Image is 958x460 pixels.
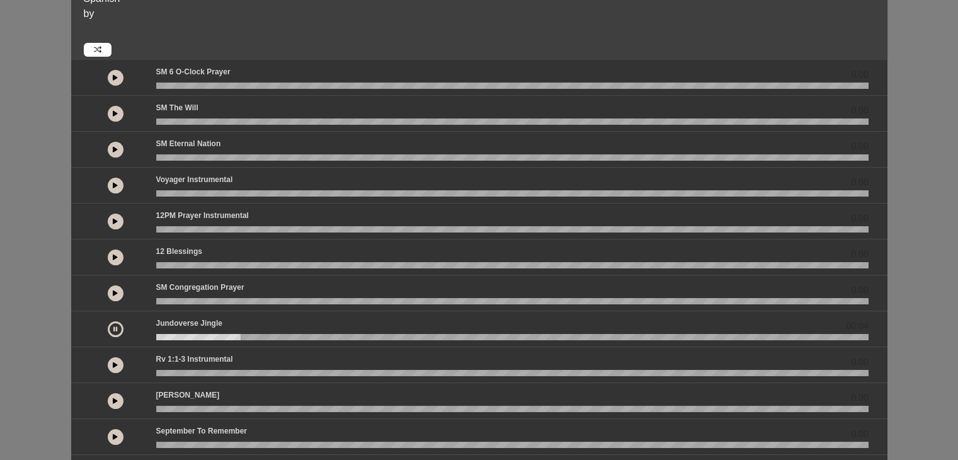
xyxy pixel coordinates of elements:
p: SM Congregation Prayer [156,282,244,293]
span: 0.00 [851,176,868,189]
p: 12 Blessings [156,246,202,257]
span: 0.00 [851,284,868,297]
p: Rv 1:1-3 Instrumental [156,354,233,365]
p: [PERSON_NAME] [156,389,220,401]
span: 0.00 [851,104,868,117]
span: 00:04 [846,319,868,333]
span: 0.00 [851,248,868,261]
span: 0.00 [851,427,868,440]
p: SM 6 o-clock prayer [156,66,231,78]
p: September to Remember [156,425,248,437]
span: 0.00 [851,391,868,405]
p: Jundoverse Jingle [156,318,222,329]
span: 0.00 [851,355,868,369]
p: Voyager Instrumental [156,174,233,185]
p: SM The Will [156,102,198,113]
span: 0.00 [851,140,868,153]
span: 0.00 [851,68,868,81]
span: 0.00 [851,212,868,225]
p: 12PM Prayer Instrumental [156,210,249,221]
p: SM Eternal Nation [156,138,221,149]
span: by [84,8,94,19]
